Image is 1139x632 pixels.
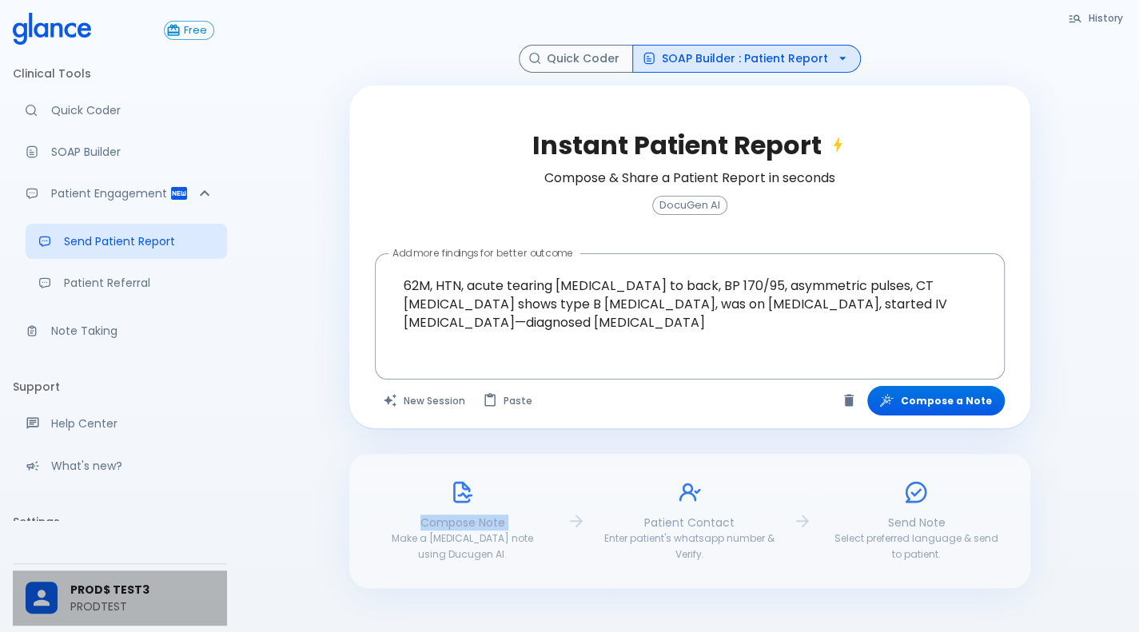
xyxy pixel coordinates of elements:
div: Recent updates and feature releases [13,448,227,483]
p: Send Note [831,515,1002,531]
button: Free [164,21,214,40]
button: Compose a Note [867,386,1005,415]
a: Get help from our support team [13,406,227,441]
li: Settings [13,503,227,541]
p: PRODTEST [70,598,214,614]
div: Patient Reports & Referrals [13,176,227,211]
button: Clears all inputs and results. [375,386,475,415]
li: Clinical Tools [13,54,227,93]
h2: Instant Patient Report [532,130,847,161]
button: Quick Coder [519,45,633,73]
a: Moramiz: Find ICD10AM codes instantly [13,93,227,128]
a: Send a patient summary [26,224,227,259]
button: SOAP Builder : Patient Report [632,45,861,73]
button: History [1060,6,1133,30]
h6: Compose & Share a Patient Report in seconds [544,167,835,189]
p: Quick Coder [51,102,214,118]
span: PROD$ TEST3 [70,582,214,598]
a: Advanced note-taking [13,313,227,348]
p: Patient Contact [604,515,775,531]
button: Paste from clipboard [475,386,542,415]
li: Support [13,368,227,406]
p: Patient Referral [64,275,214,291]
p: Help Center [51,415,214,431]
p: SOAP Builder [51,144,214,160]
a: Click to view or change your subscription [164,21,227,40]
textarea: 62M, HTN, acute tearing [MEDICAL_DATA] to back, BP 170/95, asymmetric pulses, CT [MEDICAL_DATA] s... [386,260,994,348]
button: Clear [837,388,861,412]
span: Make a [MEDICAL_DATA] note using Ducugen AI. [392,531,533,561]
span: Select preferred language & send to patient. [834,531,998,561]
a: Docugen: Compose a clinical documentation in seconds [13,134,227,169]
span: DocuGen AI [653,200,727,212]
span: Free [177,25,213,37]
div: PROD$ TEST3PRODTEST [13,570,227,626]
p: Send Patient Report [64,233,214,249]
p: What's new? [51,458,214,474]
p: Compose Note [377,515,548,531]
p: Patient Engagement [51,185,169,201]
span: Enter patient's whatsapp number & Verify. [604,531,775,561]
a: Receive patient referrals [26,265,227,300]
p: Note Taking [51,323,214,339]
